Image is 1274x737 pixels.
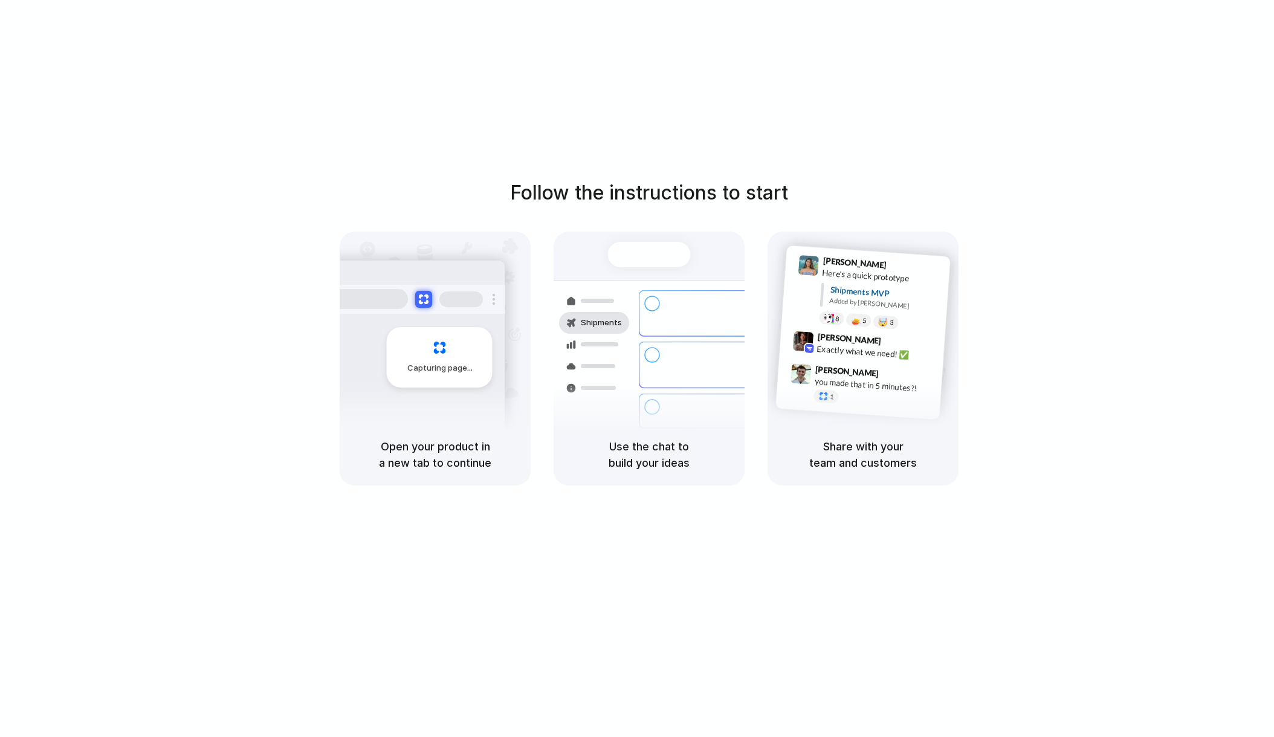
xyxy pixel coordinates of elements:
span: 8 [835,315,839,322]
h5: Use the chat to build your ideas [568,438,730,471]
span: 9:41 AM [890,259,915,274]
h1: Follow the instructions to start [510,178,788,207]
h5: Open your product in a new tab to continue [354,438,516,471]
h5: Share with your team and customers [782,438,944,471]
span: [PERSON_NAME] [823,254,887,271]
span: 9:42 AM [885,336,910,350]
span: [PERSON_NAME] [815,362,879,380]
div: Shipments MVP [830,283,942,303]
div: 🤯 [878,317,888,326]
span: [PERSON_NAME] [817,330,881,347]
span: 3 [890,319,894,325]
span: Capturing page [407,362,474,374]
div: Here's a quick prototype [822,266,943,287]
span: 5 [862,317,867,323]
div: Exactly what we need! ✅ [816,342,937,363]
span: 9:47 AM [882,368,907,383]
div: Added by [PERSON_NAME] [829,295,940,313]
div: you made that in 5 minutes?! [814,375,935,395]
span: 1 [830,393,834,400]
span: Shipments [581,317,622,329]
